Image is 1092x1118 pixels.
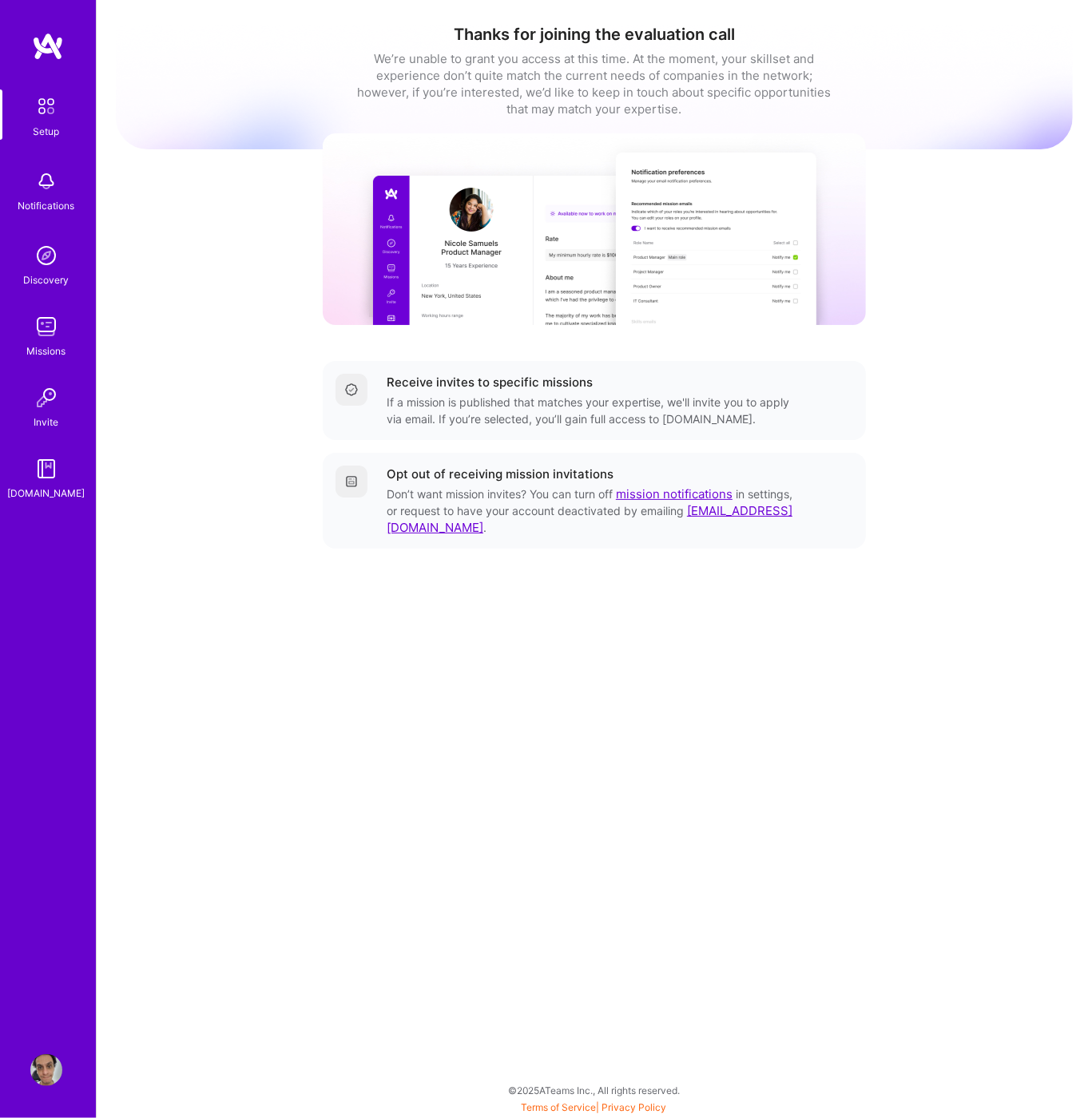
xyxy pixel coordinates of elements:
img: logo [32,32,64,61]
a: Terms of Service [522,1101,597,1113]
img: curated missions [323,133,866,325]
div: Invite [34,414,59,430]
img: setup [30,89,63,123]
div: Setup [34,123,60,140]
a: mission notifications [616,486,733,502]
div: We’re unable to grant you access at this time. At the moment, your skillset and experience don’t ... [355,50,834,117]
div: Opt out of receiving mission invitations [387,466,614,482]
h1: Thanks for joining the evaluation call [116,25,1073,44]
img: Invite [30,382,62,414]
img: Completed [345,383,358,396]
img: discovery [30,240,62,272]
div: Discovery [24,272,69,288]
div: If a mission is published that matches your expertise, we'll invite you to apply via email. If yo... [387,394,796,427]
a: User Avatar [26,1054,66,1086]
div: Missions [27,343,66,359]
img: User Avatar [30,1054,62,1086]
img: Getting started [345,475,358,488]
div: Notifications [18,197,75,214]
a: Privacy Policy [602,1101,667,1113]
img: bell [30,165,62,197]
img: guide book [30,453,62,485]
div: Don’t want mission invites? You can turn off in settings, or request to have your account deactiv... [387,486,796,536]
div: Receive invites to specific missions [387,374,593,391]
span: | [522,1101,667,1113]
div: © 2025 ATeams Inc., All rights reserved. [96,1070,1092,1110]
div: [DOMAIN_NAME] [8,485,85,502]
img: teamwork [30,311,62,343]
